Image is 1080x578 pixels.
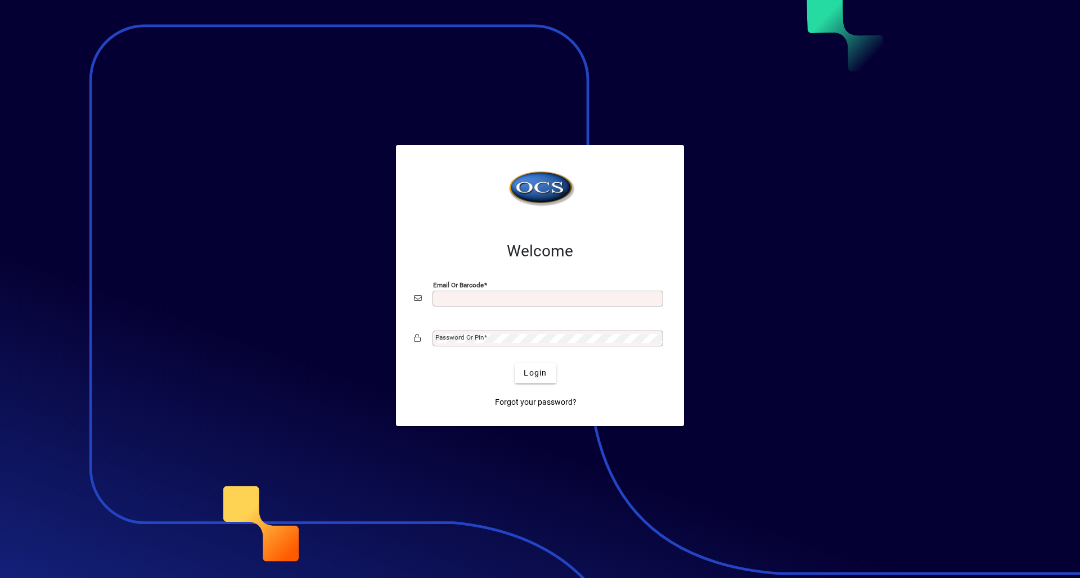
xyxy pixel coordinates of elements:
[435,333,484,341] mat-label: Password or Pin
[515,363,556,383] button: Login
[495,396,577,408] span: Forgot your password?
[524,367,547,379] span: Login
[490,392,581,413] a: Forgot your password?
[414,242,666,261] h2: Welcome
[433,281,484,288] mat-label: Email or Barcode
